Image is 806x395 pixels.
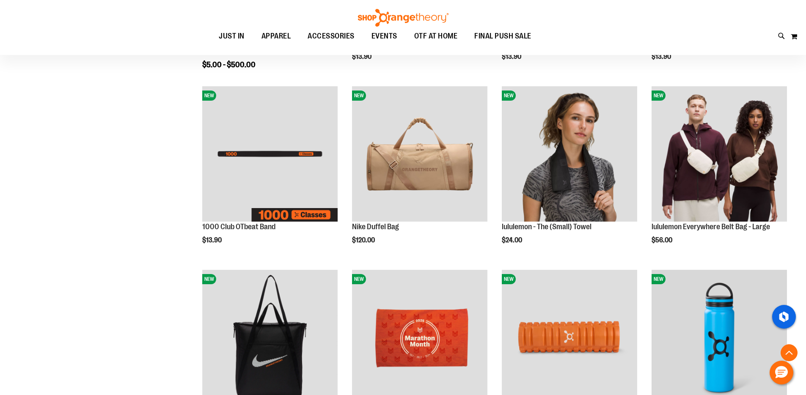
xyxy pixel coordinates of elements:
a: EVENTS [363,27,406,46]
span: $13.90 [202,236,223,244]
img: lululemon - The (Small) Towel [502,86,637,222]
span: NEW [352,91,366,101]
span: $13.90 [352,53,373,60]
a: FINAL PUSH SALE [466,27,540,46]
a: lululemon Everywhere Belt Bag - Large [652,222,770,231]
a: lululemon Everywhere Belt Bag - LargeNEW [652,86,787,223]
span: NEW [202,91,216,101]
span: ACCESSORIES [308,27,355,46]
img: Shop Orangetheory [357,9,450,27]
span: NEW [652,274,666,284]
a: JUST IN [210,27,253,46]
div: product [498,82,641,266]
span: $24.00 [502,236,523,244]
a: APPAREL [253,27,300,46]
a: Image of 1000 Club OTbeat BandNEW [202,86,338,223]
a: ACCESSORIES [299,27,363,46]
button: Hello, have a question? Let’s chat. [770,361,793,384]
span: EVENTS [371,27,397,46]
a: Nike Duffel BagNEW [352,86,487,223]
span: NEW [652,91,666,101]
span: FINAL PUSH SALE [474,27,531,46]
span: $13.90 [502,53,523,60]
a: lululemon - The (Small) TowelNEW [502,86,637,223]
span: $13.90 [652,53,672,60]
div: product [647,82,791,266]
span: NEW [502,91,516,101]
div: product [198,82,342,261]
img: Nike Duffel Bag [352,86,487,222]
div: product [348,82,492,266]
img: Image of 1000 Club OTbeat Band [202,86,338,222]
a: 1000 Club OTbeat Band [202,222,275,231]
span: OTF AT HOME [414,27,458,46]
button: Back To Top [781,344,798,361]
a: OTF AT HOME [406,27,466,46]
span: $120.00 [352,236,376,244]
img: lululemon Everywhere Belt Bag - Large [652,86,787,222]
span: NEW [352,274,366,284]
span: $56.00 [652,236,674,244]
span: NEW [502,274,516,284]
span: JUST IN [219,27,245,46]
span: NEW [202,274,216,284]
span: APPAREL [261,27,291,46]
span: $5.00 - $500.00 [202,60,256,69]
a: Nike Duffel Bag [352,222,399,231]
a: lululemon - The (Small) Towel [502,222,591,231]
